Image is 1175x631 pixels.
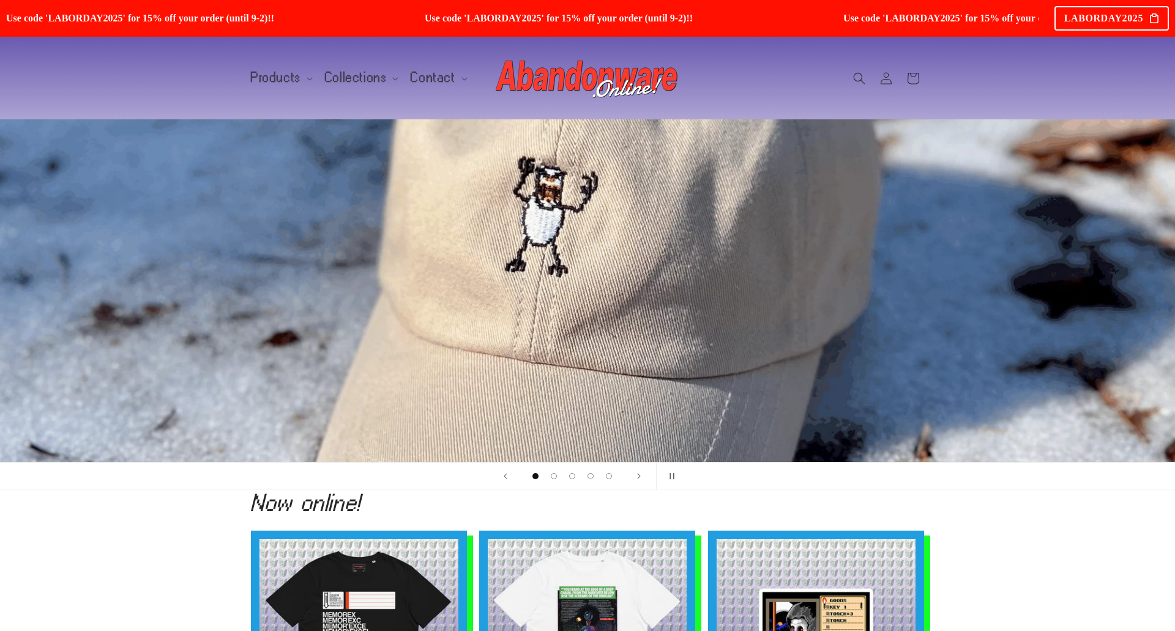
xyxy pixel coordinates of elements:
[526,467,545,485] button: Load slide 1 of 5
[491,49,684,107] a: Abandonware
[625,463,652,490] button: Next slide
[403,65,472,91] summary: Contact
[656,463,683,490] button: Pause slideshow
[6,12,408,24] span: Use code 'LABORDAY2025' for 15% off your order (until 9-2)!!
[600,467,618,485] button: Load slide 5 of 5
[846,65,873,92] summary: Search
[1054,6,1169,31] div: LABORDAY2025
[318,65,404,91] summary: Collections
[492,463,519,490] button: Previous slide
[325,72,387,83] span: Collections
[411,72,455,83] span: Contact
[545,467,563,485] button: Load slide 2 of 5
[244,65,318,91] summary: Products
[563,467,581,485] button: Load slide 3 of 5
[581,467,600,485] button: Load slide 4 of 5
[251,493,924,512] h2: Now online!
[496,54,679,103] img: Abandonware
[251,72,301,83] span: Products
[424,12,827,24] span: Use code 'LABORDAY2025' for 15% off your order (until 9-2)!!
